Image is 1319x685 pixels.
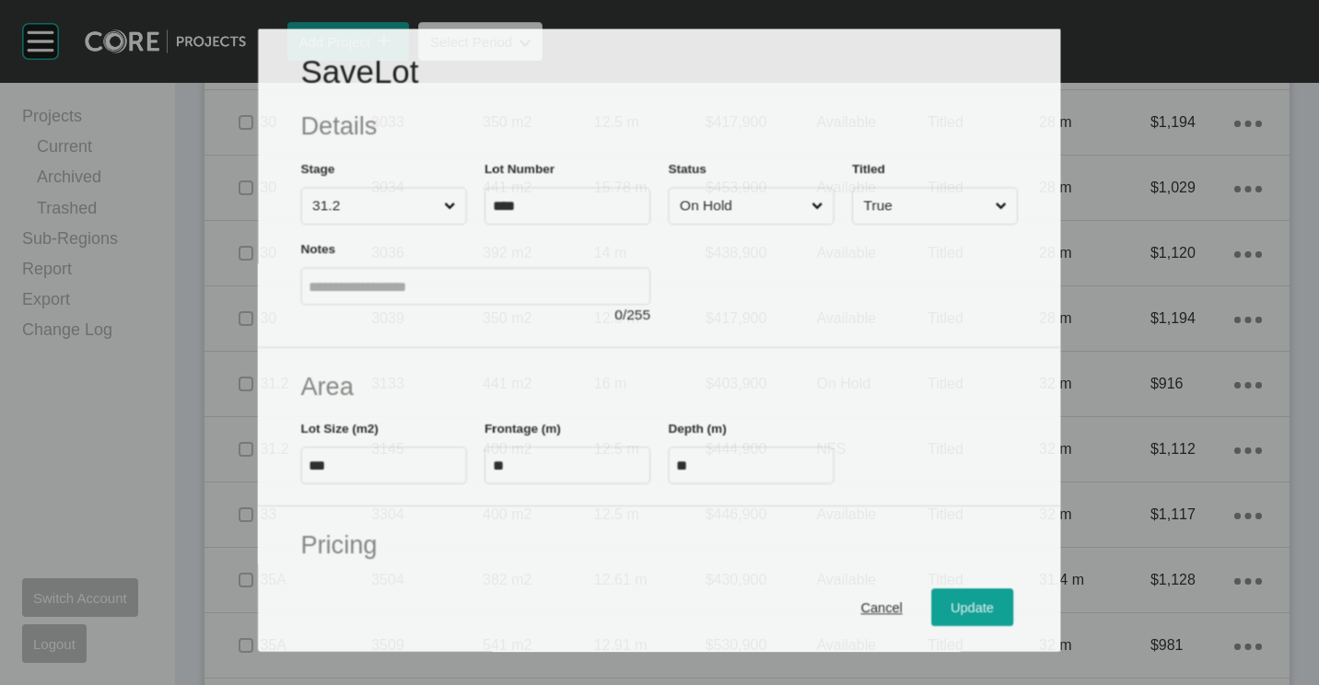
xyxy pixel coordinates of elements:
[440,188,459,224] span: Close menu...
[669,161,706,175] label: Status
[301,368,1019,403] h2: Area
[301,109,1019,144] h2: Details
[484,161,554,175] label: Lot Number
[669,421,727,435] label: Depth (m)
[301,528,1019,563] h2: Pricing
[301,421,379,435] label: Lot Size (m2)
[309,188,440,224] input: 31.2
[931,588,1013,626] button: Update
[992,188,1010,224] span: Close menu...
[861,599,903,614] span: Cancel
[301,50,1019,95] h1: Save Lot
[951,599,994,614] span: Update
[860,188,992,224] input: True
[841,588,922,626] button: Cancel
[808,188,826,224] span: Close menu...
[852,161,885,175] label: Titled
[301,161,335,175] label: Stage
[484,421,561,435] label: Frontage (m)
[301,305,651,325] div: / 255
[615,307,624,321] span: 0
[301,241,336,255] label: Notes
[676,188,808,224] input: On Hold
